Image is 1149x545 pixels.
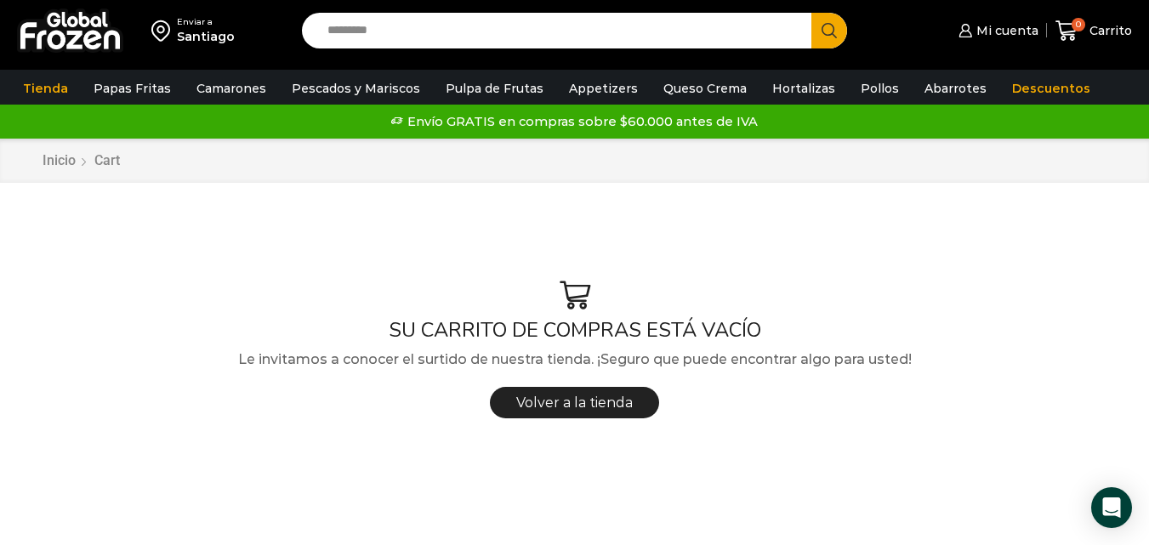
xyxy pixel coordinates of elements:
[30,349,1119,371] p: Le invitamos a conocer el surtido de nuestra tienda. ¡Seguro que puede encontrar algo para usted!
[655,72,755,105] a: Queso Crema
[852,72,907,105] a: Pollos
[490,387,659,418] a: Volver a la tienda
[1055,11,1132,51] a: 0 Carrito
[764,72,844,105] a: Hortalizas
[437,72,552,105] a: Pulpa de Frutas
[94,152,120,168] span: Cart
[972,22,1038,39] span: Mi cuenta
[177,28,235,45] div: Santiago
[85,72,179,105] a: Papas Fritas
[1085,22,1132,39] span: Carrito
[1004,72,1099,105] a: Descuentos
[283,72,429,105] a: Pescados y Mariscos
[177,16,235,28] div: Enviar a
[1091,487,1132,528] div: Open Intercom Messenger
[916,72,995,105] a: Abarrotes
[516,395,633,411] span: Volver a la tienda
[151,16,177,45] img: address-field-icon.svg
[14,72,77,105] a: Tienda
[1072,18,1085,31] span: 0
[811,13,847,48] button: Search button
[30,318,1119,343] h1: SU CARRITO DE COMPRAS ESTÁ VACÍO
[954,14,1038,48] a: Mi cuenta
[560,72,646,105] a: Appetizers
[188,72,275,105] a: Camarones
[42,151,77,171] a: Inicio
